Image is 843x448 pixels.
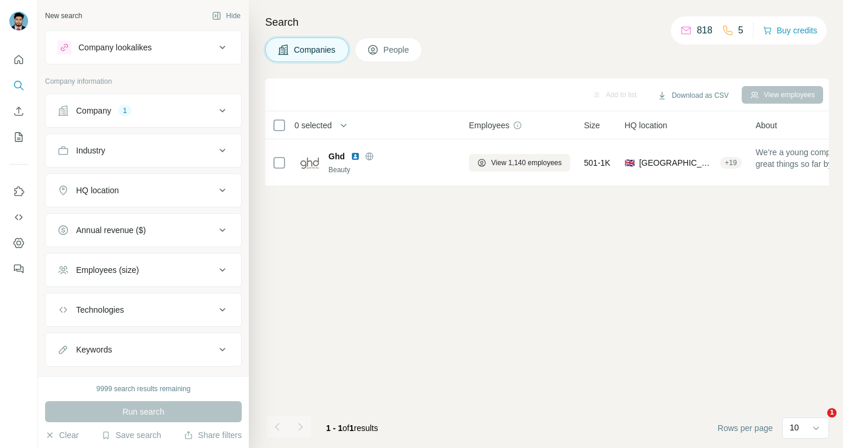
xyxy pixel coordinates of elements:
span: of [342,423,349,433]
p: 818 [697,23,712,37]
button: My lists [9,126,28,148]
button: Hide [204,7,249,25]
span: HQ location [625,119,667,131]
img: Logo of Ghd [300,153,319,172]
div: Technologies [76,304,124,316]
div: Keywords [76,344,112,355]
div: Company [76,105,111,117]
button: Enrich CSV [9,101,28,122]
p: 5 [738,23,743,37]
button: Annual revenue ($) [46,216,241,244]
button: Dashboard [9,232,28,254]
div: 1 [118,105,132,116]
button: Share filters [184,429,242,441]
div: 9999 search results remaining [97,384,191,394]
span: 0 selected [294,119,332,131]
div: Company lookalikes [78,42,152,53]
button: View 1,140 employees [469,154,570,172]
p: Company information [45,76,242,87]
span: Size [584,119,600,131]
span: People [383,44,410,56]
div: Industry [76,145,105,156]
button: Industry [46,136,241,165]
iframe: Intercom live chat [803,408,831,436]
span: 501-1K [584,157,611,169]
div: Employees (size) [76,264,139,276]
div: Beauty [328,165,455,175]
button: HQ location [46,176,241,204]
button: Feedback [9,258,28,279]
button: Quick start [9,49,28,70]
button: Company lookalikes [46,33,241,61]
button: Keywords [46,336,241,364]
span: Rows per page [718,422,773,434]
span: 🇬🇧 [625,157,635,169]
button: Company1 [46,97,241,125]
h4: Search [265,14,829,30]
img: Avatar [9,12,28,30]
div: Annual revenue ($) [76,224,146,236]
div: HQ location [76,184,119,196]
button: Use Surfe on LinkedIn [9,181,28,202]
span: [GEOGRAPHIC_DATA], [GEOGRAPHIC_DATA] [639,157,716,169]
button: Clear [45,429,78,441]
span: results [326,423,378,433]
button: Save search [101,429,161,441]
span: 1 [349,423,354,433]
p: 10 [790,422,799,433]
span: 1 - 1 [326,423,342,433]
button: Use Surfe API [9,207,28,228]
span: 1 [827,408,837,418]
div: New search [45,11,82,21]
span: Ghd [328,151,345,162]
div: + 19 [720,158,741,168]
button: Download as CSV [649,87,736,104]
span: Employees [469,119,509,131]
span: Companies [294,44,337,56]
button: Buy credits [763,22,817,39]
button: Technologies [46,296,241,324]
span: View 1,140 employees [491,158,562,168]
img: LinkedIn logo [351,152,360,161]
span: About [756,119,777,131]
button: Employees (size) [46,256,241,284]
button: Search [9,75,28,96]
